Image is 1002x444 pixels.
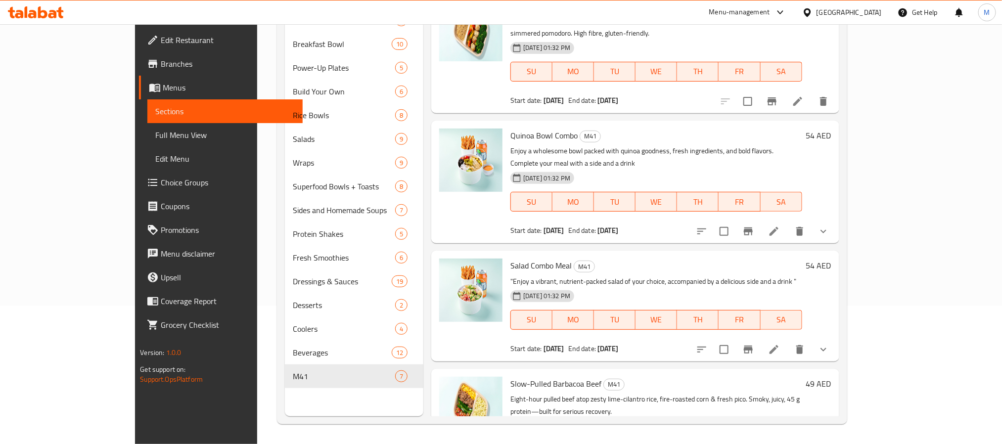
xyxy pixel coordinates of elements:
[285,341,423,364] div: Beverages12
[161,177,294,188] span: Choice Groups
[285,175,423,198] div: Superfood Bowls + Toasts8
[515,64,548,79] span: SU
[677,192,719,212] button: TH
[812,220,835,243] button: show more
[439,259,502,322] img: Salad Combo Meal
[395,299,408,311] div: items
[161,319,294,331] span: Grocery Checklist
[598,312,632,327] span: TU
[636,62,677,82] button: WE
[161,58,294,70] span: Branches
[552,192,594,212] button: MO
[396,87,407,96] span: 6
[439,377,502,440] img: Slow-Pulled Barbacoa Beef
[439,129,502,192] img: Quinoa Bowl Combo
[293,323,395,335] div: Coolers
[392,40,407,49] span: 10
[510,376,601,391] span: Slow-Pulled Barbacoa Beef
[818,225,829,237] svg: Show Choices
[285,32,423,56] div: Breakfast Bowl10
[510,128,578,143] span: Quinoa Bowl Combo
[293,275,392,287] div: Dressings & Sauces
[293,38,392,50] span: Breakfast Bowl
[806,129,831,142] h6: 54 AED
[161,224,294,236] span: Promotions
[161,200,294,212] span: Coupons
[519,174,574,183] span: [DATE] 01:32 PM
[293,299,395,311] span: Desserts
[293,370,395,382] span: M41
[639,64,673,79] span: WE
[677,62,719,82] button: TH
[568,342,596,355] span: End date:
[293,252,395,264] span: Fresh Smoothies
[768,225,780,237] a: Edit menu item
[519,43,574,52] span: [DATE] 01:32 PM
[139,52,302,76] a: Branches
[677,310,719,330] button: TH
[285,103,423,127] div: Rice Bowls8
[812,89,835,113] button: delete
[597,224,618,237] b: [DATE]
[636,310,677,330] button: WE
[818,344,829,355] svg: Show Choices
[392,348,407,357] span: 12
[552,310,594,330] button: MO
[395,323,408,335] div: items
[765,64,798,79] span: SA
[604,379,624,390] span: M41
[556,195,590,209] span: MO
[510,62,552,82] button: SU
[293,228,395,240] span: Protein Shakes
[723,195,756,209] span: FR
[293,180,395,192] div: Superfood Bowls + Toasts
[396,229,407,239] span: 5
[681,64,715,79] span: TH
[709,6,770,18] div: Menu-management
[806,259,831,272] h6: 54 AED
[510,224,542,237] span: Start date:
[760,89,784,113] button: Branch-specific-item
[293,62,395,74] span: Power-Up Plates
[690,220,714,243] button: sort-choices
[285,364,423,388] div: M417
[139,218,302,242] a: Promotions
[723,64,756,79] span: FR
[723,312,756,327] span: FR
[510,192,552,212] button: SU
[556,64,590,79] span: MO
[568,94,596,107] span: End date:
[166,346,182,359] span: 1.0.0
[639,195,673,209] span: WE
[161,248,294,260] span: Menu disclaimer
[603,379,625,391] div: M41
[396,158,407,168] span: 9
[139,289,302,313] a: Coverage Report
[792,95,804,107] a: Edit menu item
[395,252,408,264] div: items
[552,62,594,82] button: MO
[155,105,294,117] span: Sections
[285,246,423,269] div: Fresh Smoothies6
[395,180,408,192] div: items
[293,347,392,358] span: Beverages
[147,147,302,171] a: Edit Menu
[788,220,812,243] button: delete
[515,312,548,327] span: SU
[761,192,802,212] button: SA
[293,157,395,169] span: Wraps
[147,99,302,123] a: Sections
[285,56,423,80] div: Power-Up Plates5
[396,206,407,215] span: 7
[806,377,831,391] h6: 49 AED
[395,133,408,145] div: items
[293,133,395,145] span: Salads
[139,266,302,289] a: Upsell
[544,342,564,355] b: [DATE]
[765,195,798,209] span: SA
[396,111,407,120] span: 8
[139,76,302,99] a: Menus
[544,94,564,107] b: [DATE]
[714,221,734,242] span: Select to update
